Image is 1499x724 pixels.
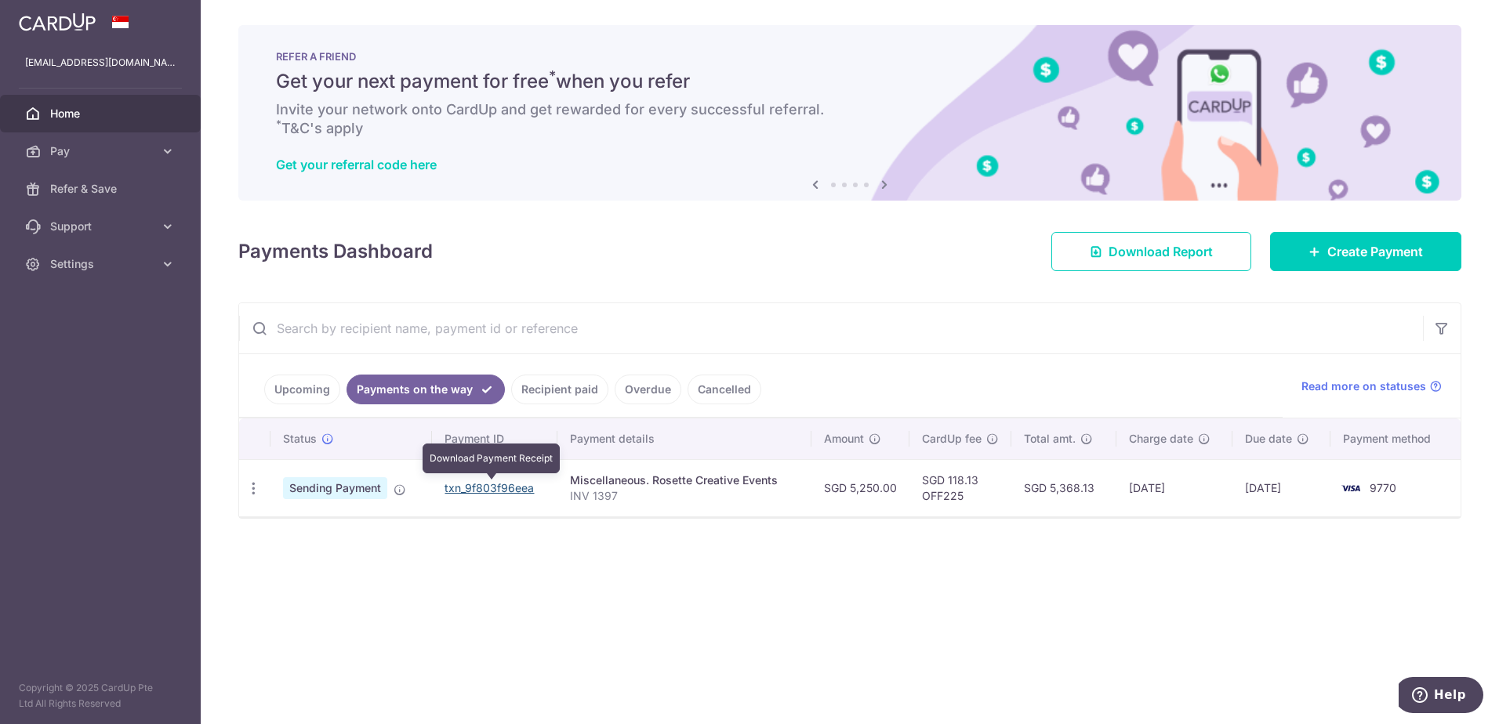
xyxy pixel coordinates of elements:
a: Upcoming [264,375,340,404]
h4: Payments Dashboard [238,237,433,266]
a: Overdue [615,375,681,404]
span: Download Report [1109,242,1213,261]
h5: Get your next payment for free when you refer [276,69,1424,94]
td: [DATE] [1232,459,1330,516]
a: Cancelled [688,375,761,404]
td: SGD 5,250.00 [811,459,909,516]
img: RAF banner [238,25,1461,201]
img: CardUp [19,13,96,31]
span: Status [283,431,317,447]
a: Recipient paid [511,375,608,404]
th: Payment ID [432,418,557,459]
a: Download Report [1051,232,1251,271]
td: SGD 5,368.13 [1011,459,1116,516]
iframe: Opens a widget where you can find more information [1399,677,1483,716]
img: Bank Card [1335,479,1367,498]
p: [EMAIL_ADDRESS][DOMAIN_NAME] [25,55,176,71]
th: Payment details [557,418,811,459]
a: Read more on statuses [1301,378,1442,394]
span: Home [50,106,154,121]
span: Create Payment [1327,242,1423,261]
span: Amount [824,431,864,447]
div: Download Payment Receipt [423,443,560,473]
span: Read more on statuses [1301,378,1426,394]
td: SGD 118.13 OFF225 [909,459,1011,516]
span: Total amt. [1024,431,1076,447]
span: CardUp fee [922,431,982,447]
a: Payments on the way [347,375,505,404]
th: Payment method [1330,418,1461,459]
a: Get your referral code here [276,157,437,172]
span: Pay [50,143,154,159]
td: [DATE] [1116,459,1233,516]
h6: Invite your network onto CardUp and get rewarded for every successful referral. T&C's apply [276,100,1424,138]
span: Support [50,219,154,234]
p: INV 1397 [570,488,799,504]
span: 9770 [1370,481,1396,494]
span: Charge date [1129,431,1193,447]
a: txn_9f803f96eea [445,481,534,494]
span: Due date [1245,431,1292,447]
div: Miscellaneous. Rosette Creative Events [570,472,799,488]
span: Refer & Save [50,181,154,197]
p: REFER A FRIEND [276,50,1424,63]
a: Create Payment [1270,232,1461,271]
span: Settings [50,256,154,272]
input: Search by recipient name, payment id or reference [239,303,1423,353]
span: Sending Payment [283,477,387,499]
